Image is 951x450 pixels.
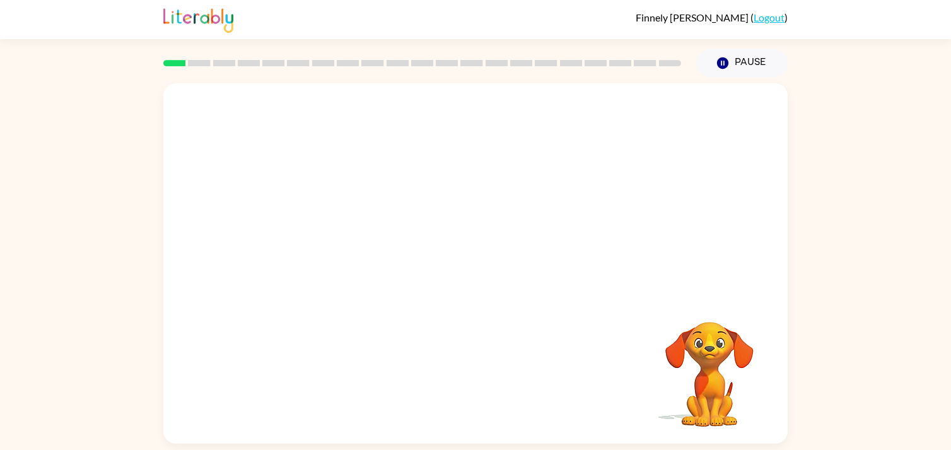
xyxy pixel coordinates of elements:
[636,11,750,23] span: Finnely [PERSON_NAME]
[636,11,788,23] div: ( )
[646,302,773,429] video: Your browser must support playing .mp4 files to use Literably. Please try using another browser.
[696,49,788,78] button: Pause
[754,11,785,23] a: Logout
[163,5,233,33] img: Literably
